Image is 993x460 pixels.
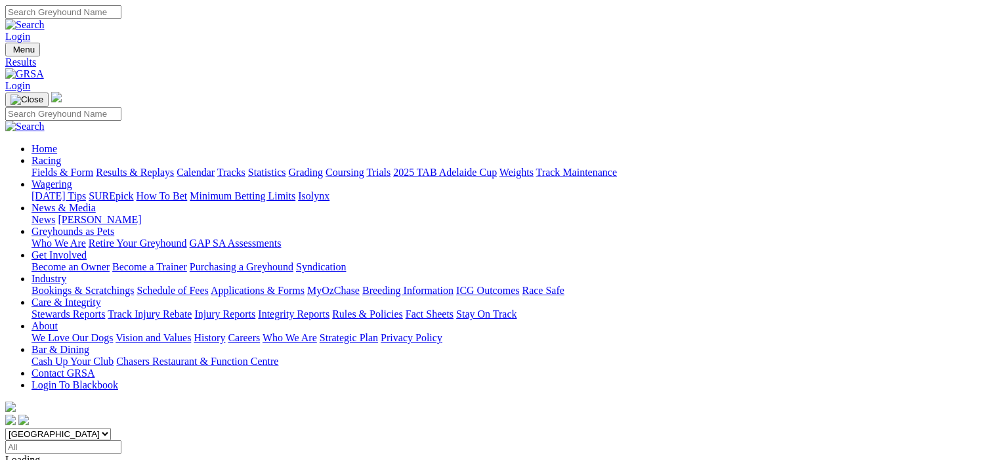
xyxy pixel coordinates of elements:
a: Bookings & Scratchings [32,285,134,296]
a: History [194,332,225,343]
a: Login [5,80,30,91]
a: [DATE] Tips [32,190,86,201]
a: Stewards Reports [32,308,105,320]
img: Search [5,121,45,133]
a: Who We Are [263,332,317,343]
img: logo-grsa-white.png [51,92,62,102]
a: Race Safe [522,285,564,296]
a: Weights [499,167,534,178]
a: Fact Sheets [406,308,454,320]
div: Care & Integrity [32,308,988,320]
a: 2025 TAB Adelaide Cup [393,167,497,178]
a: Vision and Values [116,332,191,343]
a: Results & Replays [96,167,174,178]
a: Track Maintenance [536,167,617,178]
a: Become an Owner [32,261,110,272]
a: Get Involved [32,249,87,261]
img: facebook.svg [5,415,16,425]
a: Stay On Track [456,308,517,320]
a: Privacy Policy [381,332,442,343]
a: Integrity Reports [258,308,329,320]
a: Industry [32,273,66,284]
a: Strategic Plan [320,332,378,343]
a: GAP SA Assessments [190,238,282,249]
a: Minimum Betting Limits [190,190,295,201]
a: Calendar [177,167,215,178]
img: logo-grsa-white.png [5,402,16,412]
a: Careers [228,332,260,343]
a: Login [5,31,30,42]
a: Tracks [217,167,245,178]
a: How To Bet [137,190,188,201]
a: Grading [289,167,323,178]
div: About [32,332,988,344]
button: Toggle navigation [5,93,49,107]
a: Cash Up Your Club [32,356,114,367]
a: News [32,214,55,225]
div: Get Involved [32,261,988,273]
input: Search [5,107,121,121]
a: Care & Integrity [32,297,101,308]
a: SUREpick [89,190,133,201]
a: Results [5,56,988,68]
a: Coursing [326,167,364,178]
img: twitter.svg [18,415,29,425]
a: Become a Trainer [112,261,187,272]
a: Fields & Form [32,167,93,178]
a: Bar & Dining [32,344,89,355]
div: Greyhounds as Pets [32,238,988,249]
a: Track Injury Rebate [108,308,192,320]
img: GRSA [5,68,44,80]
div: Wagering [32,190,988,202]
a: Injury Reports [194,308,255,320]
a: Trials [366,167,391,178]
input: Select date [5,440,121,454]
a: Contact GRSA [32,367,95,379]
div: Racing [32,167,988,178]
img: Search [5,19,45,31]
div: Bar & Dining [32,356,988,367]
a: Who We Are [32,238,86,249]
a: ICG Outcomes [456,285,519,296]
span: Menu [13,45,35,54]
a: Rules & Policies [332,308,403,320]
a: Login To Blackbook [32,379,118,390]
a: Syndication [296,261,346,272]
div: News & Media [32,214,988,226]
input: Search [5,5,121,19]
img: Close [11,94,43,105]
button: Toggle navigation [5,43,40,56]
a: MyOzChase [307,285,360,296]
a: Isolynx [298,190,329,201]
a: About [32,320,58,331]
a: Greyhounds as Pets [32,226,114,237]
a: Breeding Information [362,285,454,296]
a: Wagering [32,178,72,190]
a: Applications & Forms [211,285,305,296]
a: [PERSON_NAME] [58,214,141,225]
a: Retire Your Greyhound [89,238,187,249]
a: Statistics [248,167,286,178]
a: Purchasing a Greyhound [190,261,293,272]
a: Chasers Restaurant & Function Centre [116,356,278,367]
a: News & Media [32,202,96,213]
a: Home [32,143,57,154]
a: We Love Our Dogs [32,332,113,343]
a: Schedule of Fees [137,285,208,296]
a: Racing [32,155,61,166]
div: Industry [32,285,988,297]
